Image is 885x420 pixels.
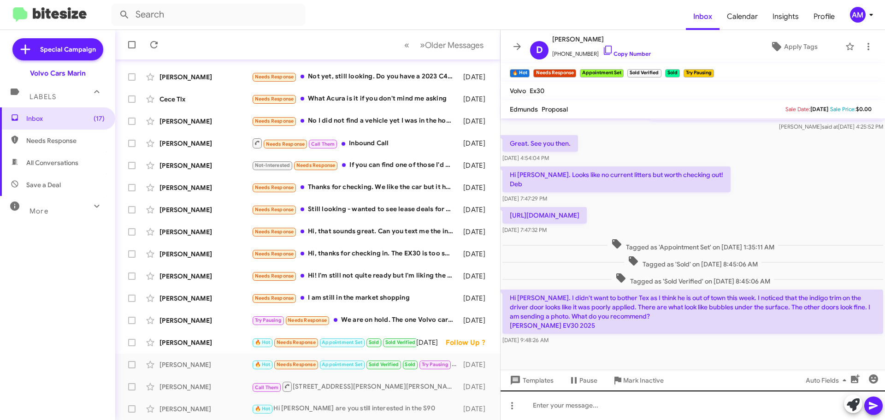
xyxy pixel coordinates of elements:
[822,123,838,130] span: said at
[579,372,597,389] span: Pause
[159,360,252,369] div: [PERSON_NAME]
[252,116,459,126] div: No I did not find a vehicle yet I was in the hospital I think I talked to someone or texted someo...
[510,105,538,113] span: Edmunds
[425,40,484,50] span: Older Messages
[252,71,459,82] div: Not yet, still looking. Do you have a 2023 C40 or XC40?
[765,3,806,30] a: Insights
[26,180,61,189] span: Save a Deal
[255,207,294,213] span: Needs Response
[510,69,530,77] small: 🔥 Hot
[252,160,459,171] div: If you can find one of those I'd be interested in talking more, but with someone besides [PERSON_...
[459,382,493,391] div: [DATE]
[252,293,459,303] div: I am still in the market shopping
[404,39,409,51] span: «
[252,182,459,193] div: Thanks for checking. We like the car but it has a lot of miles on it
[26,158,78,167] span: All Conversations
[266,141,305,147] span: Needs Response
[369,339,379,345] span: Sold
[311,141,335,147] span: Call Them
[385,339,416,345] span: Sold Verified
[784,38,818,55] span: Apply Tags
[806,3,842,30] span: Profile
[252,137,459,149] div: Inbound Call
[810,106,828,112] span: [DATE]
[602,50,651,57] a: Copy Number
[720,3,765,30] a: Calendar
[159,117,252,126] div: [PERSON_NAME]
[322,361,362,367] span: Appointment Set
[459,249,493,259] div: [DATE]
[624,255,761,269] span: Tagged as 'Sold' on [DATE] 8:45:06 AM
[665,69,680,77] small: Sold
[12,38,103,60] a: Special Campaign
[159,183,252,192] div: [PERSON_NAME]
[510,87,526,95] span: Volvo
[502,290,883,334] p: Hi [PERSON_NAME]. I didn't want to bother Tex as I think he is out of town this week. I noticed t...
[159,139,252,148] div: [PERSON_NAME]
[459,205,493,214] div: [DATE]
[255,118,294,124] span: Needs Response
[252,381,459,392] div: [STREET_ADDRESS][PERSON_NAME][PERSON_NAME]
[684,69,714,77] small: Try Pausing
[159,227,252,237] div: [PERSON_NAME]
[502,207,587,224] p: [URL][DOMAIN_NAME]
[459,294,493,303] div: [DATE]
[255,361,271,367] span: 🔥 Hot
[416,338,446,347] div: [DATE]
[830,106,856,112] span: Sale Price:
[842,7,875,23] button: AM
[501,372,561,389] button: Templates
[255,74,294,80] span: Needs Response
[552,45,651,59] span: [PHONE_NUMBER]
[255,229,294,235] span: Needs Response
[530,87,544,95] span: Ex30
[459,272,493,281] div: [DATE]
[277,339,316,345] span: Needs Response
[856,106,872,112] span: $0.00
[785,106,810,112] span: Sale Date:
[502,135,578,152] p: Great. See you then.
[508,372,554,389] span: Templates
[459,227,493,237] div: [DATE]
[446,338,493,347] div: Follow Up ?
[159,72,252,82] div: [PERSON_NAME]
[686,3,720,30] a: Inbox
[159,316,252,325] div: [PERSON_NAME]
[561,372,605,389] button: Pause
[552,34,651,45] span: [PERSON_NAME]
[502,195,547,202] span: [DATE] 7:47:29 PM
[536,43,543,58] span: D
[459,139,493,148] div: [DATE]
[399,35,489,54] nav: Page navigation example
[255,385,279,390] span: Call Them
[255,295,294,301] span: Needs Response
[255,339,271,345] span: 🔥 Hot
[533,69,576,77] small: Needs Response
[26,114,105,123] span: Inbox
[252,226,459,237] div: Hi, that sounds great. Can you text me the info?
[746,38,841,55] button: Apply Tags
[296,162,336,168] span: Needs Response
[459,183,493,192] div: [DATE]
[502,154,549,161] span: [DATE] 4:54:04 PM
[277,361,316,367] span: Needs Response
[405,361,415,367] span: Sold
[252,315,459,325] div: We are on hold. The one Volvo car we might be interested in would be the EX40 ultra package. Howe...
[459,95,493,104] div: [DATE]
[159,272,252,281] div: [PERSON_NAME]
[255,162,290,168] span: Not-Interested
[40,45,96,54] span: Special Campaign
[159,95,252,104] div: Cece Tlx
[159,205,252,214] div: [PERSON_NAME]
[252,403,459,414] div: Hi [PERSON_NAME] are you still interested in the S90
[806,372,850,389] span: Auto Fields
[255,317,282,323] span: Try Pausing
[608,238,778,252] span: Tagged as 'Appointment Set' on [DATE] 1:35:11 AM
[255,96,294,102] span: Needs Response
[623,372,664,389] span: Mark Inactive
[627,69,661,77] small: Sold Verified
[779,123,883,130] span: [PERSON_NAME] [DATE] 4:25:52 PM
[252,248,459,259] div: Hi, thanks for checking in. The EX30 is too small and no dealerships had an ex40 in anything but ...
